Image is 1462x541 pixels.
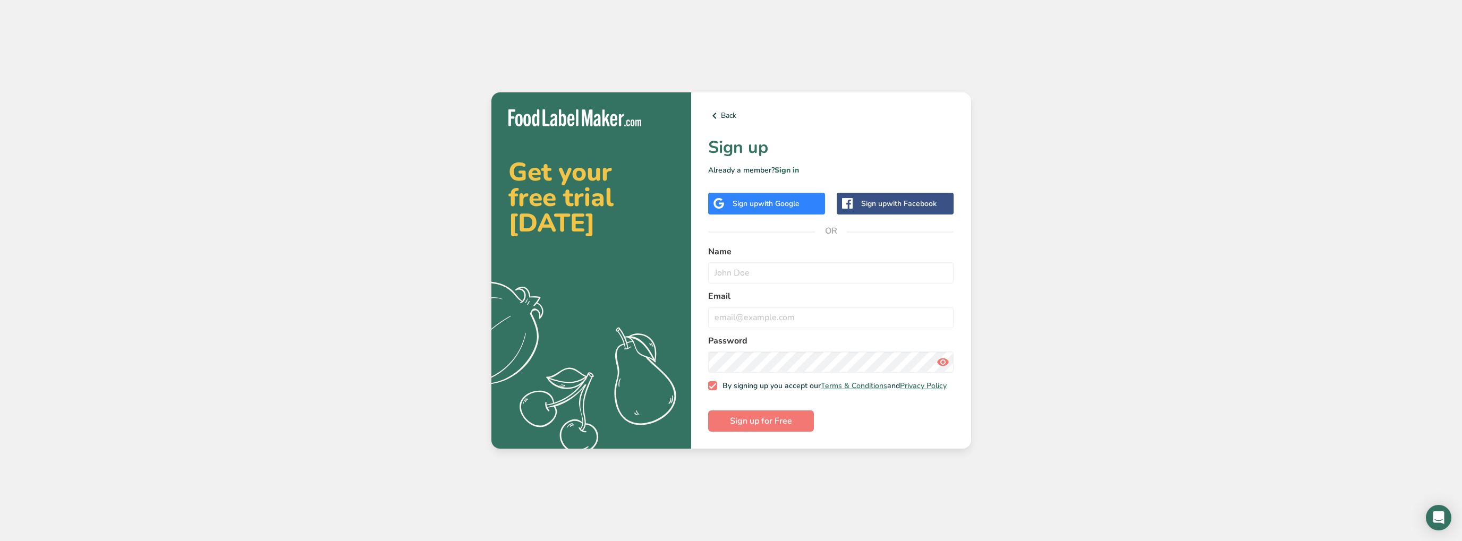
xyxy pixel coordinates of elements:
label: Email [708,290,954,303]
input: John Doe [708,262,954,284]
span: with Facebook [887,199,937,209]
label: Name [708,245,954,258]
a: Sign in [775,165,799,175]
h2: Get your free trial [DATE] [508,159,674,236]
a: Back [708,109,954,122]
div: Open Intercom Messenger [1426,505,1451,530]
button: Sign up for Free [708,410,814,432]
label: Password [708,334,954,347]
span: with Google [758,199,800,209]
span: Sign up for Free [730,415,792,427]
a: Privacy Policy [900,381,947,391]
input: email@example.com [708,307,954,328]
span: OR [815,215,847,247]
h1: Sign up [708,135,954,160]
img: Food Label Maker [508,109,641,127]
a: Terms & Conditions [821,381,887,391]
div: Sign up [733,198,800,209]
div: Sign up [861,198,937,209]
span: By signing up you accept our and [717,381,947,391]
p: Already a member? [708,165,954,176]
